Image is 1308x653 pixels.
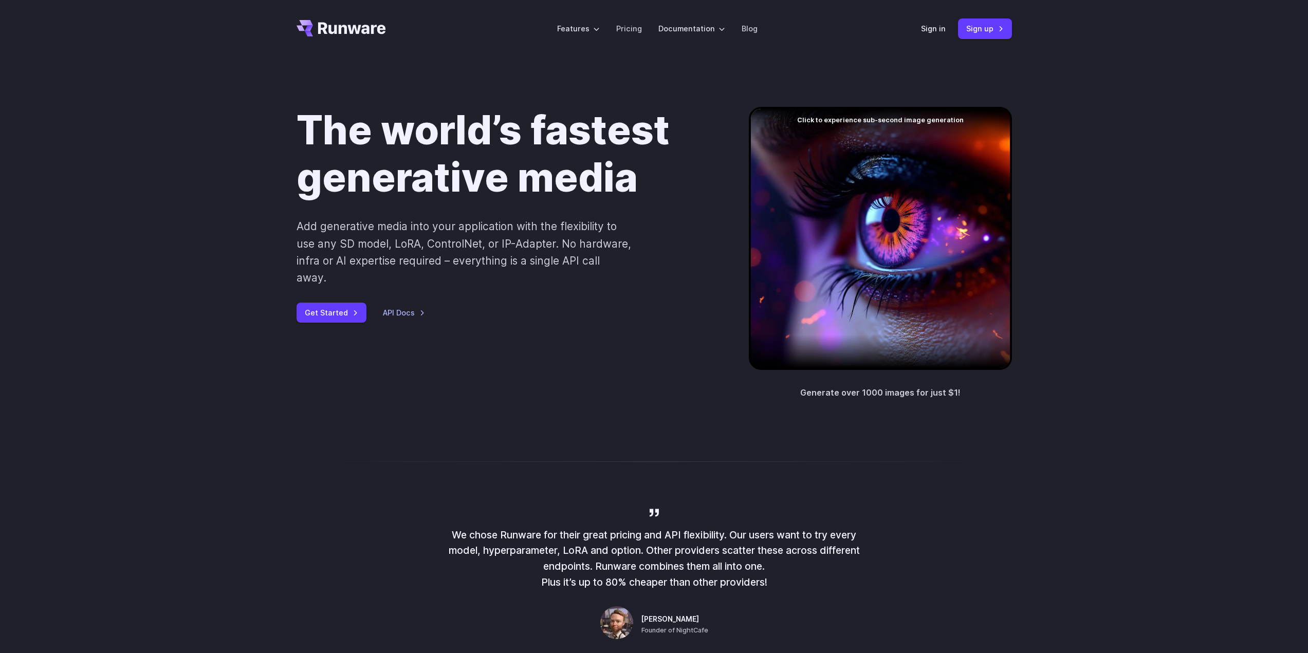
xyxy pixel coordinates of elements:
[958,18,1012,39] a: Sign up
[641,614,699,625] span: [PERSON_NAME]
[383,307,425,319] a: API Docs
[616,23,642,34] a: Pricing
[658,23,725,34] label: Documentation
[742,23,758,34] a: Blog
[297,107,716,201] h1: The world’s fastest generative media
[297,303,366,323] a: Get Started
[557,23,600,34] label: Features
[921,23,946,34] a: Sign in
[641,625,708,636] span: Founder of NightCafe
[800,386,961,400] p: Generate over 1000 images for just $1!
[297,20,386,36] a: Go to /
[600,606,633,639] img: Person
[297,218,632,286] p: Add generative media into your application with the flexibility to use any SD model, LoRA, Contro...
[449,527,860,590] p: We chose Runware for their great pricing and API flexibility. Our users want to try every model, ...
